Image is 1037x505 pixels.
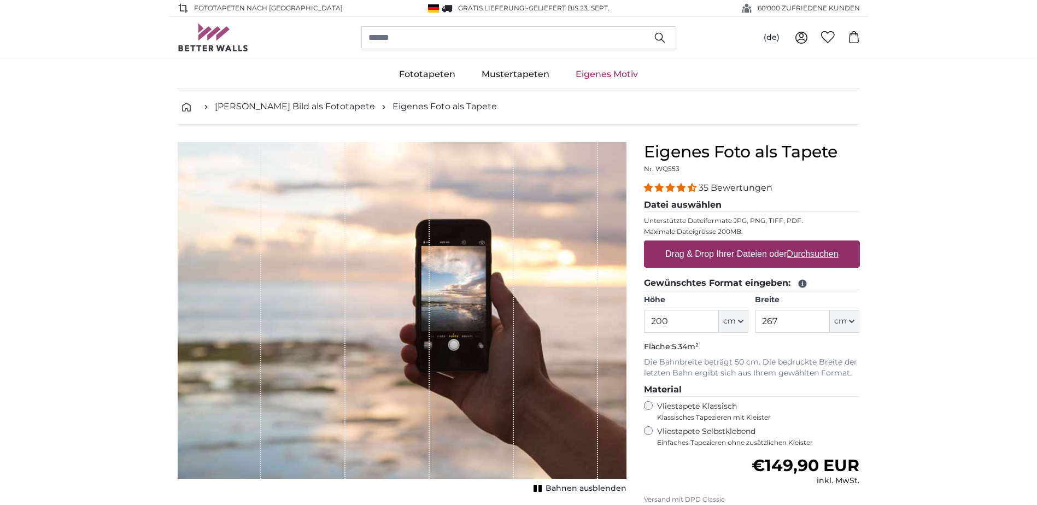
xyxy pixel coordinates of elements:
p: Die Bahnbreite beträgt 50 cm. Die bedruckte Breite der letzten Bahn ergibt sich aus Ihrem gewählt... [644,357,860,379]
label: Höhe [644,295,748,306]
label: Breite [755,295,859,306]
a: Mustertapeten [468,60,563,89]
span: Klassisches Tapezieren mit Kleister [657,413,851,422]
p: Maximale Dateigrösse 200MB. [644,227,860,236]
p: Fläche: [644,342,860,353]
span: €149,90 EUR [752,455,859,475]
a: Eigenes Motiv [563,60,651,89]
img: Deutschland [428,4,439,13]
span: Nr. WQ553 [644,165,679,173]
button: cm [830,310,859,333]
span: cm [723,316,736,327]
span: Einfaches Tapezieren ohne zusätzlichen Kleister [657,438,860,447]
label: Vliestapete Klassisch [657,401,851,422]
span: 4.34 stars [644,183,699,193]
p: Unterstützte Dateiformate JPG, PNG, TIFF, PDF. [644,216,860,225]
legend: Material [644,383,860,397]
span: cm [834,316,847,327]
p: Versand mit DPD Classic [644,495,860,504]
button: cm [719,310,748,333]
div: inkl. MwSt. [752,475,859,486]
div: 1 of 1 [178,142,626,496]
span: 35 Bewertungen [699,183,772,193]
span: - [526,4,610,12]
h1: Eigenes Foto als Tapete [644,142,860,162]
img: Betterwalls [178,24,249,51]
u: Durchsuchen [787,249,838,259]
span: Geliefert bis 23. Sept. [529,4,610,12]
span: GRATIS Lieferung! [458,4,526,12]
span: Fototapeten nach [GEOGRAPHIC_DATA] [194,3,343,13]
button: (de) [755,28,788,48]
legend: Datei auswählen [644,198,860,212]
a: Eigenes Foto als Tapete [392,100,497,113]
a: [PERSON_NAME] Bild als Fototapete [215,100,375,113]
nav: breadcrumbs [178,89,860,125]
span: 5.34m² [672,342,699,351]
span: 60'000 ZUFRIEDENE KUNDEN [758,3,860,13]
label: Drag & Drop Ihrer Dateien oder [661,243,843,265]
span: Bahnen ausblenden [546,483,626,494]
label: Vliestapete Selbstklebend [657,426,860,447]
button: Bahnen ausblenden [530,481,626,496]
a: Fototapeten [386,60,468,89]
legend: Gewünschtes Format eingeben: [644,277,860,290]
